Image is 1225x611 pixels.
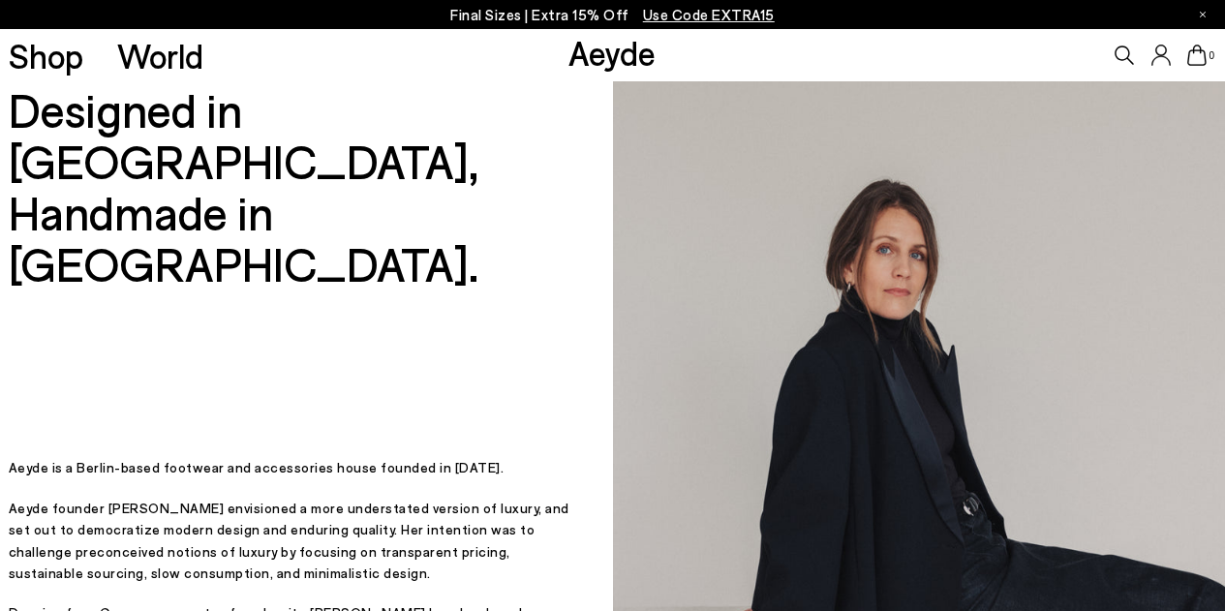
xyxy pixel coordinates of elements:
[9,84,574,289] h2: Designed in [GEOGRAPHIC_DATA], Handmade in [GEOGRAPHIC_DATA].
[1207,50,1216,61] span: 0
[1187,45,1207,66] a: 0
[9,457,574,478] p: Aeyde is a Berlin-based footwear and accessories house founded in [DATE].
[9,39,83,73] a: Shop
[9,498,574,585] p: Aeyde founder [PERSON_NAME] envisioned a more understated version of luxury, and set out to democ...
[568,32,656,73] a: Aeyde
[117,39,203,73] a: World
[643,6,775,23] span: Navigate to /collections/ss25-final-sizes
[450,3,775,27] p: Final Sizes | Extra 15% Off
